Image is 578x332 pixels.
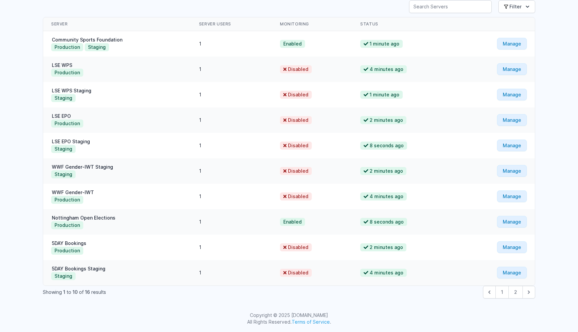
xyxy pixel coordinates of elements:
span: Enabled [280,40,305,48]
span: Disabled [280,91,312,99]
span: 2 minutes ago [360,167,406,175]
a: Community Sports Foundation [51,37,123,43]
span: to [67,289,71,295]
button: Production [51,119,83,128]
input: Search Servers [409,0,492,13]
span: Disabled [280,243,312,251]
span: Disabled [280,65,312,73]
span: Disabled [280,116,312,124]
a: Manage [497,89,527,100]
span: 4 minutes ago [360,192,407,200]
a: Manage [497,63,527,75]
a: 5DAY Bookings [51,240,87,246]
button: Staging [51,272,76,280]
a: Manage [497,267,527,278]
a: WWF Gender-IWT [51,189,95,195]
button: Staging [51,94,76,102]
th: Server [43,17,191,31]
button: Production [51,221,83,229]
button: Staging [51,170,76,178]
button: Next &raquo; [522,286,535,299]
span: 1 [63,289,65,295]
span: 2 minutes ago [360,243,406,251]
a: Nottingham Open Elections [51,215,116,221]
span: 8 seconds ago [360,142,407,150]
button: Go to page 2 [508,286,523,299]
span: &laquo; Previous [483,290,496,297]
span: 10 [73,289,78,295]
th: Status [352,17,458,31]
a: 5DAY Bookings Staging [51,266,106,271]
a: WWF Gender-IWT Staging [51,164,114,170]
button: Filter [498,0,535,13]
span: 16 [85,289,90,295]
td: 1 [191,260,272,285]
a: Manage [497,140,527,151]
td: 1 [191,31,272,57]
button: Production [51,69,83,77]
span: Disabled [280,167,312,175]
button: Production [51,247,83,255]
span: Disabled [280,192,312,200]
td: 1 [191,107,272,133]
th: Server Users [191,17,272,31]
nav: Pagination Navigation [43,286,535,299]
a: Manage [497,190,527,202]
td: 1 [191,235,272,260]
a: LSE WPS [51,62,73,68]
span: 4 minutes ago [360,269,407,277]
td: 1 [191,209,272,235]
td: 1 [191,82,272,107]
button: Staging [85,43,109,51]
span: Enabled [280,218,305,226]
td: 1 [191,184,272,209]
span: 4 minutes ago [360,65,407,73]
a: LSE EPO Staging [51,139,91,144]
td: 1 [191,133,272,158]
a: Manage [497,241,527,253]
span: Disabled [280,142,312,150]
span: 1 minute ago [360,40,403,48]
span: Disabled [280,269,312,277]
a: Manage [497,165,527,177]
button: Staging [51,145,76,153]
a: Manage [497,114,527,126]
span: 1 minute ago [360,91,403,99]
span: 1 [495,286,509,299]
span: of [79,289,84,295]
span: 8 seconds ago [360,218,407,226]
a: Manage [497,38,527,50]
span: results [91,289,106,295]
button: Production [51,196,83,204]
td: 1 [191,158,272,184]
a: Terms of Service [292,319,330,325]
a: LSE EPO [51,113,72,119]
button: Production [51,43,83,51]
span: 2 minutes ago [360,116,406,124]
th: Monitoring [272,17,352,31]
span: Showing [43,289,62,295]
td: 1 [191,57,272,82]
a: LSE WPS Staging [51,88,92,93]
a: Manage [497,216,527,228]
